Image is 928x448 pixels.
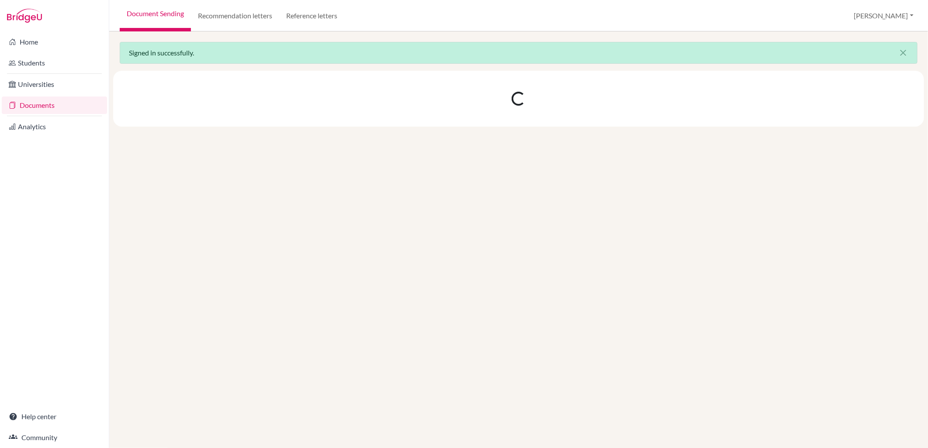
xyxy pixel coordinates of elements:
a: Community [2,429,107,446]
a: Universities [2,76,107,93]
a: Analytics [2,118,107,135]
a: Documents [2,96,107,114]
div: Signed in successfully. [120,42,918,64]
a: Home [2,33,107,51]
button: [PERSON_NAME] [850,7,918,24]
button: Close [889,42,917,63]
a: Students [2,54,107,72]
i: close [898,48,908,58]
img: Bridge-U [7,9,42,23]
a: Help center [2,408,107,425]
